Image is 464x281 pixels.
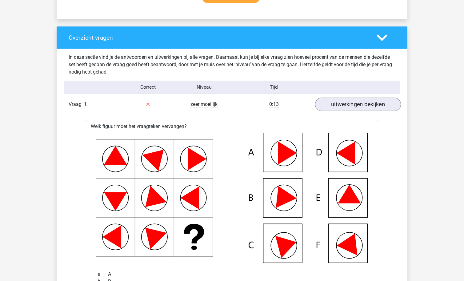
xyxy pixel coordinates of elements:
div: Correct [120,83,176,90]
a: uitwerkingen bekijken [315,98,401,111]
span: 0:13 [269,101,279,107]
div: In deze sectie vind je de antwoorden en uitwerkingen bij alle vragen. Daarnaast kun je bij elke v... [64,54,400,76]
div: Tijd [232,83,316,90]
div: A [93,271,371,278]
span: 1 [84,101,87,107]
h4: Overzicht vragen [69,34,367,41]
span: a [98,271,108,278]
span: zeer moeilijk [190,101,218,107]
span: Vraag [69,101,84,108]
div: Niveau [176,83,232,90]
